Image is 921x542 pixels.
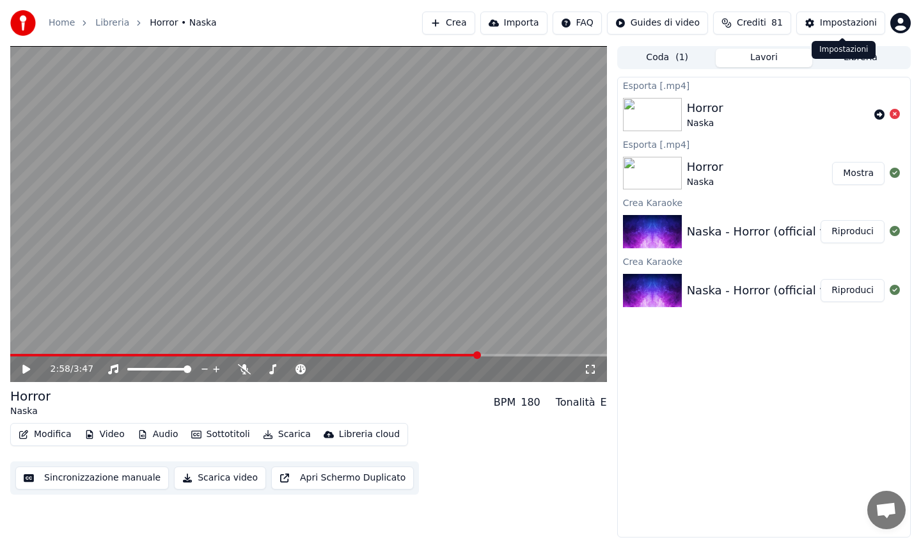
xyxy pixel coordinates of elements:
[422,12,475,35] button: Crea
[95,17,129,29] a: Libreria
[618,253,910,269] div: Crea Karaoke
[79,426,130,443] button: Video
[174,466,266,490] button: Scarica video
[553,12,602,35] button: FAQ
[713,12,791,35] button: Crediti81
[812,41,876,59] div: Impostazioni
[867,491,906,529] a: Aprire la chat
[821,220,885,243] button: Riproduci
[10,387,51,405] div: Horror
[49,17,217,29] nav: breadcrumb
[832,162,885,185] button: Mostra
[796,12,885,35] button: Impostazioni
[737,17,766,29] span: Crediti
[494,395,516,410] div: BPM
[10,405,51,418] div: Naska
[150,17,216,29] span: Horror • Naska
[51,363,70,376] span: 2:58
[619,49,716,67] button: Coda
[821,279,885,302] button: Riproduci
[687,223,856,241] div: Naska - Horror (official video)
[601,395,607,410] div: E
[687,99,723,117] div: Horror
[687,176,723,189] div: Naska
[771,17,783,29] span: 81
[15,466,169,490] button: Sincronizzazione manuale
[480,12,547,35] button: Importa
[687,282,856,299] div: Naska - Horror (official video)
[556,395,595,410] div: Tonalità
[607,12,708,35] button: Guides di video
[675,51,688,64] span: ( 1 )
[13,426,77,443] button: Modifica
[271,466,414,490] button: Apri Schermo Duplicato
[716,49,812,67] button: Lavori
[521,395,540,410] div: 180
[687,117,723,130] div: Naska
[618,136,910,152] div: Esporta [.mp4]
[687,158,723,176] div: Horror
[10,10,36,36] img: youka
[820,17,877,29] div: Impostazioni
[618,77,910,93] div: Esporta [.mp4]
[74,363,93,376] span: 3:47
[258,426,316,443] button: Scarica
[132,426,184,443] button: Audio
[339,428,400,441] div: Libreria cloud
[49,17,75,29] a: Home
[618,195,910,210] div: Crea Karaoke
[51,363,81,376] div: /
[186,426,255,443] button: Sottotitoli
